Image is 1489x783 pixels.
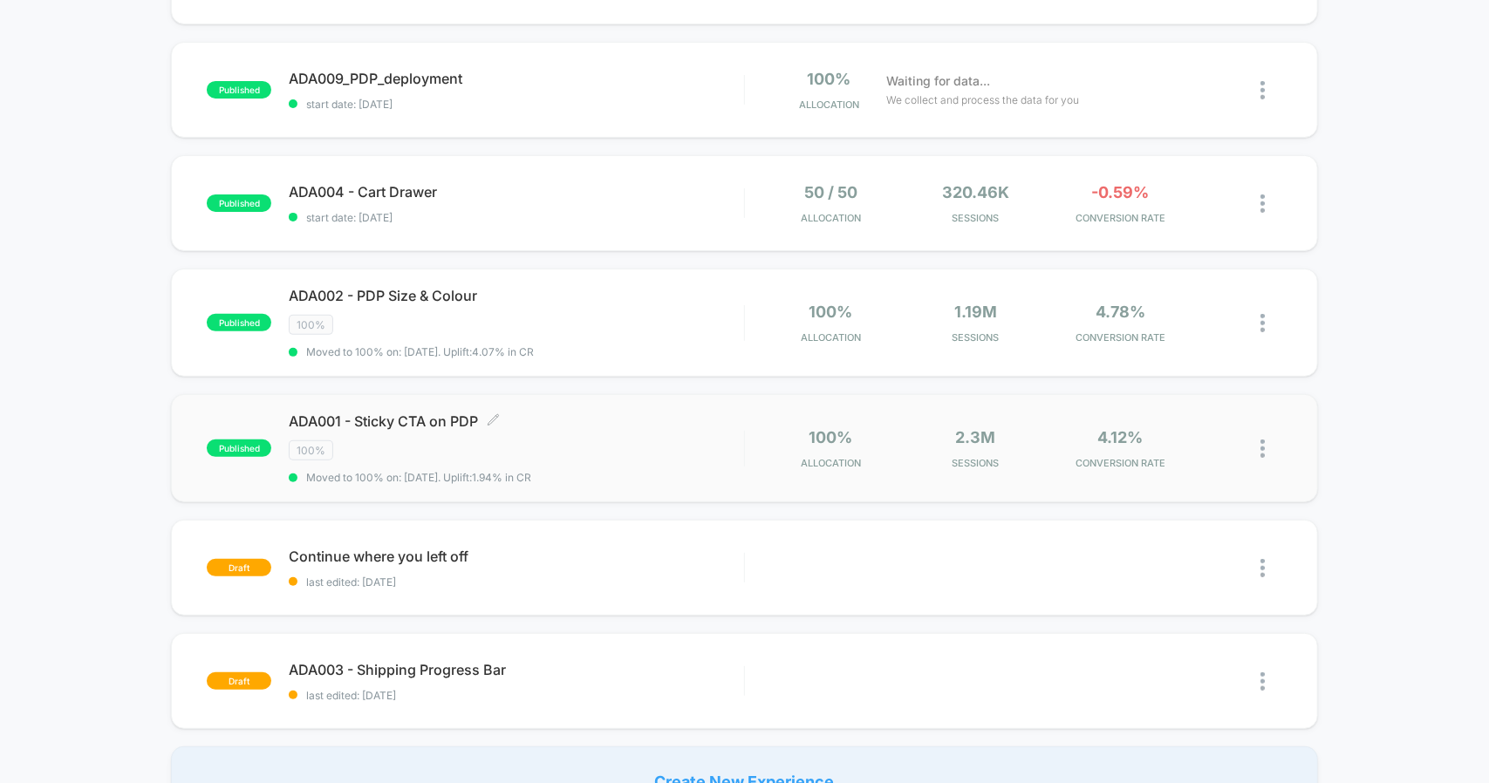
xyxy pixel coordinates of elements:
[289,287,743,304] span: ADA002 - PDP Size & Colour
[801,331,861,344] span: Allocation
[289,98,743,111] span: start date: [DATE]
[1260,81,1265,99] img: close
[207,81,271,99] span: published
[1096,303,1145,321] span: 4.78%
[207,314,271,331] span: published
[954,303,997,321] span: 1.19M
[942,183,1009,201] span: 320.46k
[907,457,1043,469] span: Sessions
[207,194,271,212] span: published
[907,331,1043,344] span: Sessions
[207,559,271,576] span: draft
[289,661,743,678] span: ADA003 - Shipping Progress Bar
[306,471,531,484] span: Moved to 100% on: [DATE] . Uplift: 1.94% in CR
[289,689,743,702] span: last edited: [DATE]
[289,70,743,87] span: ADA009_PDP_deployment
[1260,194,1265,213] img: close
[809,303,852,321] span: 100%
[1260,314,1265,332] img: close
[1260,672,1265,691] img: close
[207,439,271,457] span: published
[887,71,991,91] span: Waiting for data...
[289,315,333,335] span: 100%
[289,440,333,460] span: 100%
[306,345,534,358] span: Moved to 100% on: [DATE] . Uplift: 4.07% in CR
[289,548,743,565] span: Continue where you left off
[955,428,995,446] span: 2.3M
[804,183,857,201] span: 50 / 50
[807,70,850,88] span: 100%
[207,672,271,690] span: draft
[907,212,1043,224] span: Sessions
[1260,439,1265,458] img: close
[289,412,743,430] span: ADA001 - Sticky CTA on PDP
[809,428,852,446] span: 100%
[289,575,743,589] span: last edited: [DATE]
[1097,428,1143,446] span: 4.12%
[1052,212,1188,224] span: CONVERSION RATE
[289,183,743,201] span: ADA004 - Cart Drawer
[1260,559,1265,577] img: close
[887,92,1080,108] span: We collect and process the data for you
[799,99,859,111] span: Allocation
[1052,331,1188,344] span: CONVERSION RATE
[1052,457,1188,469] span: CONVERSION RATE
[801,212,861,224] span: Allocation
[289,211,743,224] span: start date: [DATE]
[1091,183,1149,201] span: -0.59%
[801,457,861,469] span: Allocation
